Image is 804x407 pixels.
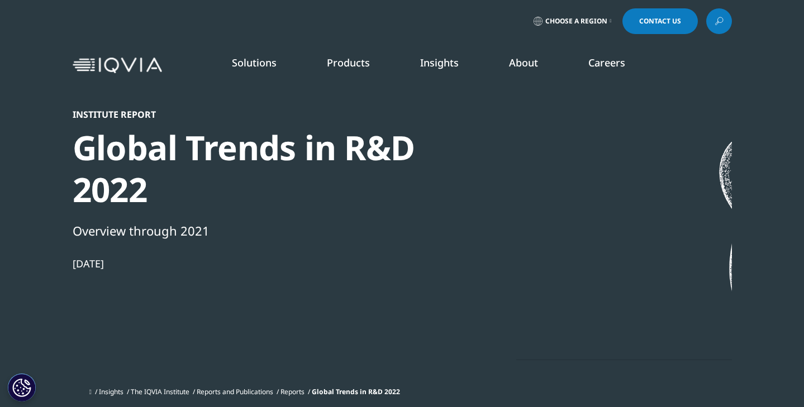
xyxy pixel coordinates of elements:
a: Solutions [232,56,277,69]
span: Global Trends in R&D 2022 [312,387,400,396]
div: [DATE] [73,257,456,270]
span: Choose a Region [545,17,607,26]
nav: Primary [166,39,732,92]
a: Products [327,56,370,69]
a: Careers [588,56,625,69]
a: Insights [420,56,459,69]
a: About [509,56,538,69]
a: The IQVIA Institute [131,387,189,396]
div: Global Trends in R&D 2022 [73,127,456,210]
img: IQVIA Healthcare Information Technology and Pharma Clinical Research Company [73,58,162,74]
div: Institute Report [73,109,456,120]
a: Reports and Publications [197,387,273,396]
a: Contact Us [622,8,698,34]
a: Reports [280,387,305,396]
div: Overview through 2021 [73,221,456,240]
button: Cookies Settings [8,374,36,401]
a: Insights [99,387,123,396]
span: Contact Us [639,18,681,25]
